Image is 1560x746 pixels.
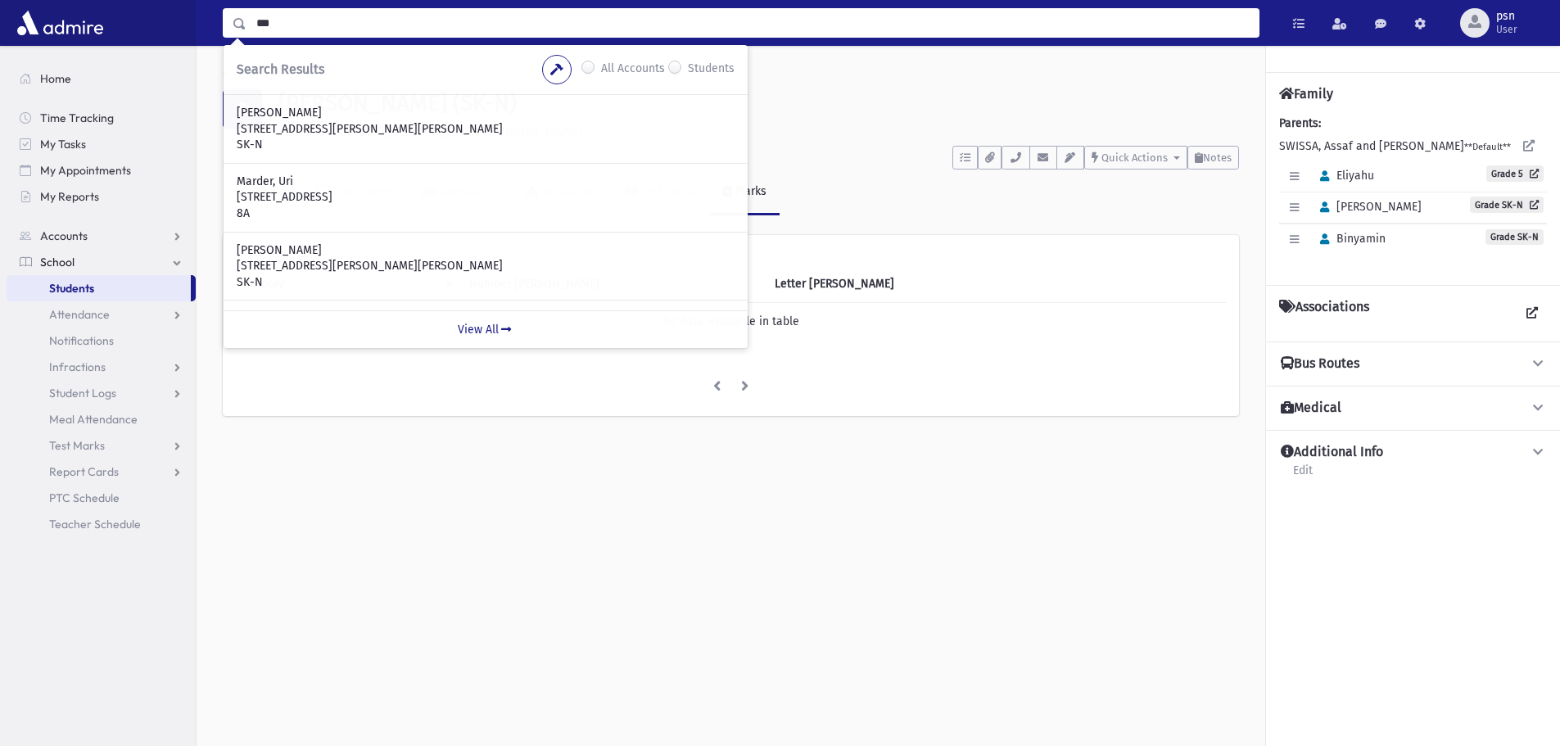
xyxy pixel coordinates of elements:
[40,137,86,151] span: My Tasks
[1279,115,1547,272] div: SWISSA, Assaf and [PERSON_NAME]
[278,89,1239,117] h1: [PERSON_NAME] (SK-N)
[237,121,735,138] p: [STREET_ADDRESS][PERSON_NAME][PERSON_NAME]
[223,66,282,89] nav: breadcrumb
[237,137,735,153] p: SK-N
[1279,355,1547,373] button: Bus Routes
[7,459,196,485] a: Report Cards
[224,310,748,348] a: View All
[237,189,735,206] p: [STREET_ADDRESS]
[246,8,1259,38] input: Search
[1281,444,1383,461] h4: Additional Info
[7,380,196,406] a: Student Logs
[1470,197,1544,213] a: Grade SK-N
[49,307,110,322] span: Attendance
[7,249,196,275] a: School
[1517,299,1547,328] a: View all Associations
[223,67,282,81] a: Students
[7,183,196,210] a: My Reports
[765,265,1029,303] th: Letter Mark
[40,163,131,178] span: My Appointments
[601,60,665,79] label: All Accounts
[1279,444,1547,461] button: Additional Info
[7,354,196,380] a: Infractions
[237,242,735,291] a: [PERSON_NAME] [STREET_ADDRESS][PERSON_NAME][PERSON_NAME] SK-N
[237,174,735,190] p: Marder, Uri
[7,432,196,459] a: Test Marks
[1101,151,1168,164] span: Quick Actions
[237,61,324,77] span: Search Results
[1496,10,1517,23] span: psn
[40,189,99,204] span: My Reports
[1187,146,1239,170] button: Notes
[7,66,196,92] a: Home
[1486,165,1544,182] a: Grade 5
[49,359,106,374] span: Infractions
[7,301,196,328] a: Attendance
[1313,169,1374,183] span: Eliyahu
[7,511,196,537] a: Teacher Schedule
[1279,400,1547,417] button: Medical
[1279,86,1333,102] h4: Family
[688,60,735,79] label: Students
[237,105,735,121] p: [PERSON_NAME]
[40,111,114,125] span: Time Tracking
[7,105,196,131] a: Time Tracking
[1281,355,1359,373] h4: Bus Routes
[1281,400,1341,417] h4: Medical
[237,105,735,153] a: [PERSON_NAME] [STREET_ADDRESS][PERSON_NAME][PERSON_NAME] SK-N
[1279,299,1369,328] h4: Associations
[1084,146,1187,170] button: Quick Actions
[1313,200,1422,214] span: [PERSON_NAME]
[1485,229,1544,245] span: Grade SK-N
[40,71,71,86] span: Home
[49,412,138,427] span: Meal Attendance
[49,386,116,400] span: Student Logs
[7,157,196,183] a: My Appointments
[1279,116,1321,130] b: Parents:
[40,228,88,243] span: Accounts
[237,274,735,291] p: SK-N
[49,281,94,296] span: Students
[1496,23,1517,36] span: User
[7,275,191,301] a: Students
[223,89,262,129] div: S
[237,206,735,222] p: 8A
[7,406,196,432] a: Meal Attendance
[49,333,114,348] span: Notifications
[7,485,196,511] a: PTC Schedule
[49,517,141,531] span: Teacher Schedule
[7,131,196,157] a: My Tasks
[278,124,1239,139] h6: [STREET_ADDRESS][PERSON_NAME][PERSON_NAME]
[1313,232,1386,246] span: Binyamin
[1292,461,1314,491] a: Edit
[223,170,302,215] a: Activity
[49,464,119,479] span: Report Cards
[49,491,120,505] span: PTC Schedule
[40,255,75,269] span: School
[237,174,735,222] a: Marder, Uri [STREET_ADDRESS] 8A
[13,7,107,39] img: AdmirePro
[7,328,196,354] a: Notifications
[732,184,766,198] div: Marks
[49,438,105,453] span: Test Marks
[237,242,735,259] p: [PERSON_NAME]
[237,258,735,274] p: [STREET_ADDRESS][PERSON_NAME][PERSON_NAME]
[7,223,196,249] a: Accounts
[1203,151,1232,164] span: Notes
